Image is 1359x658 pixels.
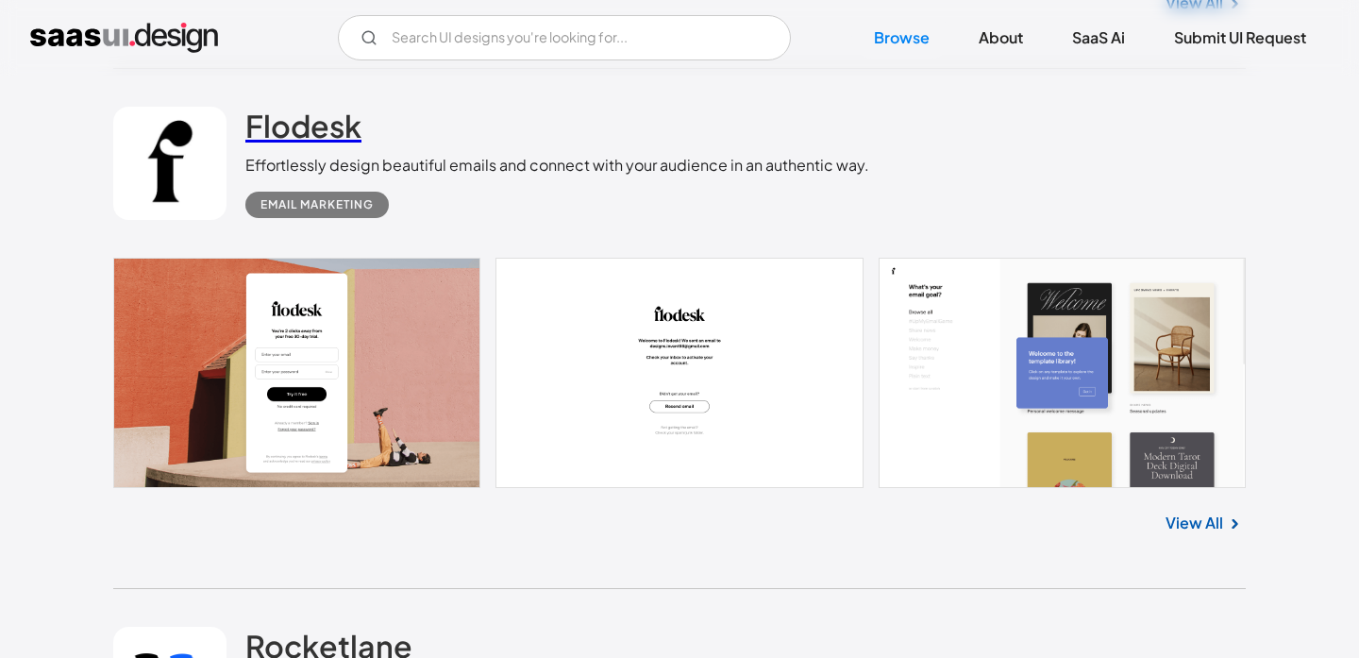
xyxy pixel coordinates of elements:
[1166,512,1223,534] a: View All
[260,194,374,216] div: Email Marketing
[338,15,791,60] input: Search UI designs you're looking for...
[30,23,218,53] a: home
[245,154,869,177] div: Effortlessly design beautiful emails and connect with your audience in an authentic way.
[338,15,791,60] form: Email Form
[851,17,952,59] a: Browse
[1151,17,1329,59] a: Submit UI Request
[956,17,1046,59] a: About
[1049,17,1148,59] a: SaaS Ai
[245,107,361,144] h2: Flodesk
[245,107,361,154] a: Flodesk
